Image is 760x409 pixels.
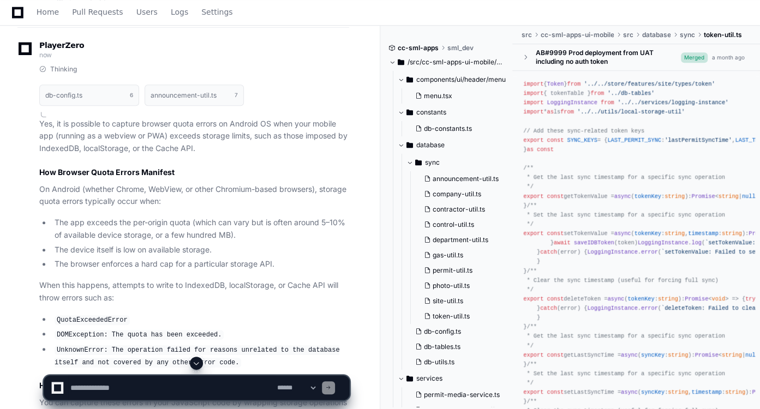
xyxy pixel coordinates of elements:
[411,88,507,104] button: menu.tsx
[523,99,543,106] span: import
[685,296,708,302] span: Promise
[665,230,685,237] span: string
[618,99,728,106] span: '../../services/logging-instance'
[665,137,732,143] span: 'lastPermitSyncTime'
[39,183,349,208] p: On Android (whether Chrome, WebView, or other Chromium-based browsers), storage quota errors typi...
[72,9,123,15] span: Pull Requests
[420,187,507,202] button: company-util.ts
[719,193,739,200] span: string
[416,75,506,84] span: components/ui/header/menu
[406,73,413,86] svg: Directory
[574,239,614,246] span: saveIDBToken
[51,216,349,242] li: The app exceeds the per-origin quota (which can vary but is often around 5–10% of available devic...
[411,121,507,136] button: db-constants.ts
[424,124,472,133] span: db-constants.ts
[398,104,513,121] button: constants
[601,99,614,106] span: from
[712,53,745,62] div: a month ago
[424,327,461,336] span: db-config.ts
[668,352,688,358] span: string
[537,146,554,153] span: const
[408,58,505,67] span: /src/cc-sml-apps-ui-mobile/src
[433,205,485,214] span: contractor-util.ts
[433,220,474,229] span: control-util.ts
[398,44,439,52] span: cc-sml-apps
[406,106,413,119] svg: Directory
[635,230,661,237] span: tokenKey
[641,305,658,311] span: error
[420,309,507,324] button: token-util.ts
[587,305,637,311] span: LoggingInstance
[591,90,605,97] span: from
[433,190,481,199] span: company-util.ts
[623,31,633,39] span: src
[45,92,82,99] h1: db-config.ts
[39,85,139,105] button: db-config.ts6
[711,296,725,302] span: void
[39,279,349,304] p: When this happens, attempts to write to IndexedDB, localStorage, or Cache API will throw errors s...
[37,9,59,15] span: Home
[567,137,597,143] span: SYNC_KEYS
[411,324,507,339] button: db-config.ts
[547,109,553,115] span: as
[560,109,574,115] span: from
[50,65,77,74] span: Thinking
[607,296,624,302] span: async
[433,236,488,244] span: department-util.ts
[691,239,701,246] span: log
[424,92,452,100] span: menu.tsx
[679,31,695,39] span: sync
[635,193,661,200] span: tokenKey
[411,354,507,370] button: db-utils.ts
[55,345,339,368] code: UnknownError: The operation failed for reasons unrelated to the database itself and not covered b...
[398,56,404,69] svg: Directory
[420,171,507,187] button: announcement-util.ts
[642,31,671,39] span: database
[607,137,661,143] span: LAST_PERMIT_SYNC
[703,31,741,39] span: token-util.ts
[130,91,133,99] span: 6
[39,51,52,59] span: now
[420,217,507,232] button: control-util.ts
[641,249,658,255] span: error
[420,202,507,217] button: contractor-util.ts
[420,232,507,248] button: department-util.ts
[523,323,725,348] span: /** * Get the last sync timestamp for a specific sync operation */
[614,230,631,237] span: async
[55,315,130,325] code: QuotaExceededError
[433,175,499,183] span: announcement-util.ts
[39,42,84,49] span: PlayerZero
[523,109,543,115] span: import
[567,81,581,87] span: from
[554,239,571,246] span: await
[523,137,543,143] span: export
[527,146,534,153] span: as
[547,99,597,106] span: LoggingInstance
[547,137,564,143] span: const
[621,352,638,358] span: async
[433,297,463,305] span: site-util.ts
[614,193,631,200] span: async
[433,281,470,290] span: photo-util.ts
[523,165,725,190] span: /** * Get the last sync timestamp for a specific sync operation */
[607,90,654,97] span: '../db-tables'
[433,251,463,260] span: gas-util.ts
[415,156,422,169] svg: Directory
[587,249,637,255] span: LoggingInstance
[51,258,349,270] li: The browser enforces a hard cap for a particular storage API.
[521,31,531,39] span: src
[547,352,564,358] span: const
[547,296,564,302] span: const
[398,71,513,88] button: components/ui/header/menu
[688,230,718,237] span: timestamp
[691,193,715,200] span: Promise
[523,352,543,358] span: export
[406,139,413,152] svg: Directory
[535,49,681,66] div: AB#9999 Prod deployment from UAT including no auth token
[171,9,188,15] span: Logs
[540,249,557,255] span: catch
[523,90,543,97] span: import
[235,91,238,99] span: 7
[433,266,472,275] span: permit-util.ts
[151,92,217,99] h1: announcement-util.ts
